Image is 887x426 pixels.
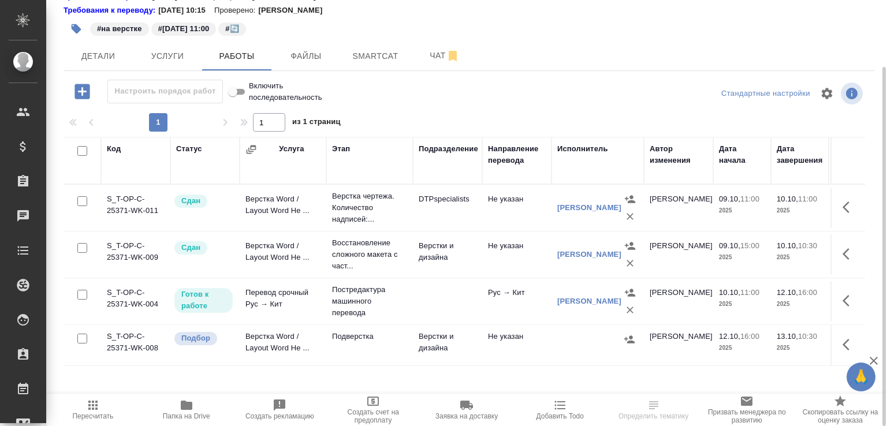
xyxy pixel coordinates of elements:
td: Верстка Word / Layout Word Не ... [240,325,326,365]
p: #[DATE] 11:00 [158,23,210,35]
button: 🙏 [847,363,875,391]
a: [PERSON_NAME] [557,250,621,259]
span: Создать счет на предоплату [333,408,413,424]
div: Код [107,143,121,155]
button: Назначить [621,284,639,301]
p: #на верстке [97,23,142,35]
button: Удалить [621,208,639,225]
span: 10.10.2025 11:00 [150,23,218,33]
td: Не указан [482,325,551,365]
p: Постредактура машинного перевода [332,284,407,319]
span: Smartcat [348,49,403,63]
button: Создать счет на предоплату [326,394,420,426]
div: Исполнитель [557,143,608,155]
span: Включить последовательность [249,80,322,103]
p: 10:30 [798,241,817,250]
td: Верстка Word / Layout Word Не ... [240,188,326,228]
button: Сгруппировать [245,144,257,155]
td: Верстка Word / Layout Word Не ... [240,234,326,275]
p: 09.10, [719,195,740,203]
span: Детали [70,49,126,63]
td: [PERSON_NAME] [644,281,713,322]
button: Удалить [621,301,639,319]
span: 🙏 [851,365,871,389]
span: Посмотреть информацию [841,83,865,104]
p: Подбор [181,332,210,344]
span: Пересчитать [72,412,113,420]
span: Создать рекламацию [245,412,314,420]
p: Сдан [181,195,200,207]
button: Добавить Todo [513,394,607,426]
td: Верстки и дизайна [413,325,482,365]
button: Назначить [621,237,639,255]
div: Нажми, чтобы открыть папку с инструкцией [64,5,158,16]
span: Папка на Drive [163,412,210,420]
button: Скопировать ссылку на оценку заказа [793,394,887,426]
p: 10.10, [777,241,798,250]
p: Восстановление сложного макета с част... [332,237,407,272]
span: Призвать менеджера по развитию [707,408,787,424]
button: Здесь прячутся важные кнопки [836,331,863,358]
p: 2025 [719,252,765,263]
p: 12.10, [719,332,740,341]
button: Добавить тэг [64,16,89,42]
span: на верстке [89,23,150,33]
p: #🔄️ [225,23,238,35]
p: Подверстка [332,331,407,342]
p: Сдан [181,242,200,253]
span: Добавить Todo [536,412,584,420]
p: 11:00 [740,288,759,297]
div: Менеджер проверил работу исполнителя, передает ее на следующий этап [173,240,234,256]
td: S_T-OP-C-25371-WK-011 [101,188,170,228]
div: Дата начала [719,143,765,166]
div: Направление перевода [488,143,546,166]
button: Здесь прячутся важные кнопки [836,287,863,315]
div: Подразделение [419,143,478,155]
div: Статус [176,143,202,155]
div: Услуга [279,143,304,155]
p: Проверено: [214,5,259,16]
div: Менеджер проверил работу исполнителя, передает ее на следующий этап [173,193,234,209]
td: Верстки и дизайна [413,234,482,275]
p: 10:30 [798,332,817,341]
p: 11:00 [798,195,817,203]
div: Автор изменения [650,143,707,166]
p: 2025 [719,342,765,354]
td: DTPspecialists [413,188,482,228]
p: 13.10, [777,332,798,341]
p: 15:00 [740,241,759,250]
p: [PERSON_NAME] [258,5,331,16]
p: 11:00 [740,195,759,203]
p: 09.10, [719,241,740,250]
p: 16:00 [798,288,817,297]
button: Определить тематику [607,394,700,426]
button: Пересчитать [46,394,140,426]
td: S_T-OP-C-25371-WK-008 [101,325,170,365]
p: 2025 [719,205,765,216]
td: [PERSON_NAME] [644,188,713,228]
p: 10.10, [719,288,740,297]
span: из 1 страниц [292,115,341,132]
button: Назначить [621,331,638,348]
button: Создать рекламацию [233,394,327,426]
span: Определить тематику [618,412,688,420]
a: [PERSON_NAME] [557,297,621,305]
p: 2025 [777,252,823,263]
td: Не указан [482,234,551,275]
button: Удалить [621,255,639,272]
button: Заявка на доставку [420,394,513,426]
p: 2025 [777,342,823,354]
td: S_T-OP-C-25371-WK-004 [101,281,170,322]
span: Файлы [278,49,334,63]
p: 2025 [777,205,823,216]
p: 10.10, [777,195,798,203]
span: Скопировать ссылку на оценку заказа [800,408,880,424]
span: 🔄️ [217,23,247,33]
span: Настроить таблицу [813,80,841,107]
p: Верстка чертежа. Количество надписей:... [332,190,407,225]
button: Призвать менеджера по развитию [700,394,793,426]
div: Можно подбирать исполнителей [173,331,234,346]
p: Готов к работе [181,289,226,312]
span: Услуги [140,49,195,63]
p: 2025 [777,298,823,310]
